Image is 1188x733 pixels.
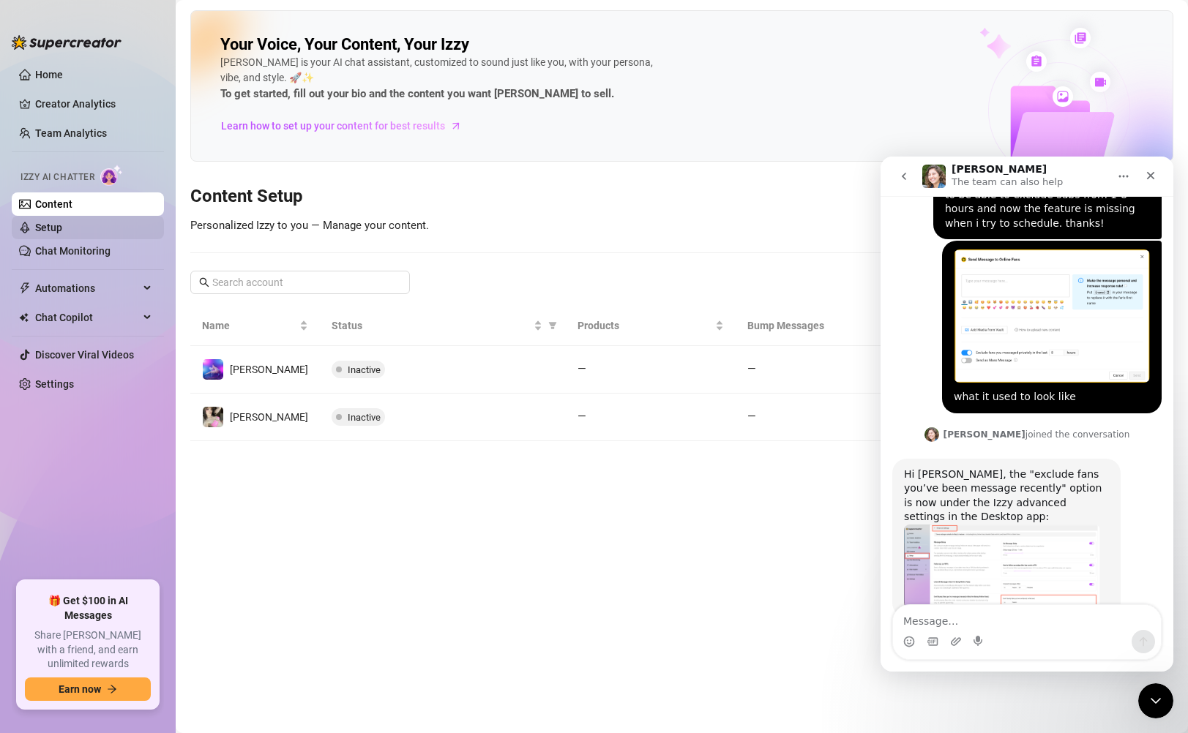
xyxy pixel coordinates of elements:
a: Learn how to set up your content for best results [220,114,473,138]
span: filter [545,315,560,337]
span: — [747,362,756,375]
img: logo-BBDzfeDw.svg [12,35,122,50]
span: [PERSON_NAME] [230,364,308,375]
span: Status [332,317,531,334]
span: Share [PERSON_NAME] with a friend, and earn unlimited rewards [25,628,151,672]
button: Earn nowarrow-right [25,677,151,701]
img: ai-chatter-content-library-cLFOSyPT.png [946,12,1173,161]
span: Products [578,317,712,334]
span: arrow-right [107,684,117,694]
span: Inactive [348,412,381,423]
a: Chat Monitoring [35,245,111,257]
span: 🎁 Get $100 in AI Messages [25,594,151,623]
span: — [578,410,586,423]
a: Settings [35,378,74,390]
span: Learn how to set up your content for best results [221,118,445,134]
a: Home [35,69,63,80]
a: Creator Analytics [35,92,152,116]
img: Chat Copilot [19,312,29,323]
a: Setup [35,222,62,233]
a: Team Analytics [35,127,107,139]
span: — [747,410,756,423]
input: Search account [212,274,389,290]
span: filter [548,321,557,330]
span: thunderbolt [19,282,31,294]
span: Inactive [348,364,381,375]
span: search [199,277,209,287]
span: Earn now [59,683,101,695]
a: Content [35,198,72,210]
span: Bump Messages [747,317,882,334]
iframe: Intercom live chat [1138,683,1173,718]
span: Chat Copilot [35,306,139,329]
h3: Content Setup [190,185,1173,208]
div: [PERSON_NAME] is your AI chat assistant, customized to sound just like you, with your persona, vi... [220,55,660,103]
th: Bump Messages [736,306,905,346]
span: — [578,362,586,375]
span: Automations [35,277,139,300]
strong: To get started, fill out your bio and the content you want [PERSON_NAME] to sell. [220,87,614,100]
span: Izzy AI Chatter [20,170,94,184]
th: Products [566,306,736,346]
span: arrow-right [449,119,463,133]
h2: Your Voice, Your Content, Your Izzy [220,34,469,55]
img: Emily [203,407,223,427]
span: Personalized Izzy to you — Manage your content. [190,219,429,232]
img: Emily [203,359,223,380]
a: Discover Viral Videos [35,349,134,361]
th: Status [320,306,566,346]
span: [PERSON_NAME] [230,411,308,423]
img: AI Chatter [100,165,123,186]
th: Name [190,306,320,346]
span: Name [202,317,296,334]
iframe: Intercom live chat [881,157,1173,672]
